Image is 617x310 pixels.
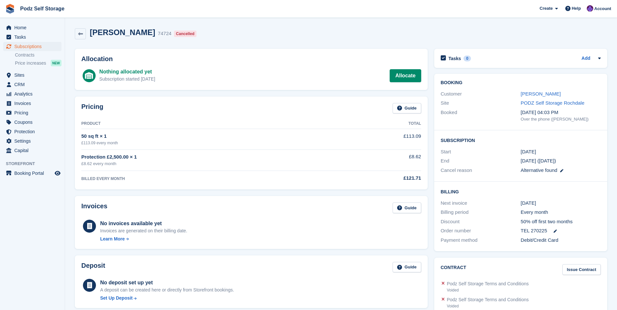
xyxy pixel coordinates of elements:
[441,218,521,226] div: Discount
[521,218,601,226] div: 50% off first two months
[14,146,53,155] span: Capital
[572,5,581,12] span: Help
[521,148,536,156] time: 2025-03-05 01:00:00 UTC
[100,287,234,293] p: A deposit can be created here or directly from Storefront bookings.
[441,227,521,235] div: Order number
[447,303,529,309] div: Voided
[5,4,15,14] img: stora-icon-8386f47178a22dfd0bd8f6a31ec36ba5ce8667c1dd55bd0f319d3a0aa187defe.svg
[18,3,67,14] a: Podz Self Storage
[51,60,61,66] div: NEW
[521,158,556,163] span: [DATE] ([DATE])
[14,108,53,117] span: Pricing
[3,80,61,89] a: menu
[441,90,521,98] div: Customer
[54,169,61,177] a: Preview store
[81,55,421,63] h2: Allocation
[14,127,53,136] span: Protection
[521,209,601,216] div: Every month
[447,287,529,293] div: Voided
[339,149,421,171] td: £8.62
[540,5,553,12] span: Create
[100,236,187,242] a: Learn More
[100,295,234,302] a: Set Up Deposit
[100,236,125,242] div: Learn More
[441,157,521,165] div: End
[15,52,61,58] a: Contracts
[521,109,601,116] div: [DATE] 04:03 PM
[449,56,461,61] h2: Tasks
[14,99,53,108] span: Invoices
[447,280,529,287] div: Podz Self Storage Terms and Conditions
[441,148,521,156] div: Start
[14,42,53,51] span: Subscriptions
[521,167,557,173] span: Alternative found
[3,108,61,117] a: menu
[3,99,61,108] a: menu
[3,89,61,98] a: menu
[3,127,61,136] a: menu
[3,169,61,178] a: menu
[81,161,339,167] div: £8.62 every month
[521,227,547,235] span: TEL 270225
[14,32,53,42] span: Tasks
[14,169,53,178] span: Booking Portal
[594,6,611,12] span: Account
[3,71,61,80] a: menu
[521,116,601,123] div: Over the phone ([PERSON_NAME])
[158,30,171,37] div: 74724
[441,80,601,85] h2: Booking
[3,118,61,127] a: menu
[81,103,103,114] h2: Pricing
[81,153,339,161] div: Protection £2,500.00 × 1
[587,5,593,12] img: Jawed Chowdhary
[447,296,529,303] div: Podz Self Storage Terms and Conditions
[6,161,65,167] span: Storefront
[521,100,584,106] a: PODZ Self Storage Rochdale
[393,262,421,273] a: Guide
[14,118,53,127] span: Coupons
[90,28,155,37] h2: [PERSON_NAME]
[81,140,339,146] div: £113.09 every month
[100,220,187,227] div: No invoices available yet
[562,264,601,275] a: Issue Contract
[441,99,521,107] div: Site
[441,137,601,143] h2: Subscription
[339,129,421,149] td: £113.09
[441,109,521,123] div: Booked
[3,23,61,32] a: menu
[441,167,521,174] div: Cancel reason
[81,202,107,213] h2: Invoices
[100,227,187,234] div: Invoices are generated on their billing date.
[3,42,61,51] a: menu
[393,202,421,213] a: Guide
[441,237,521,244] div: Payment method
[81,133,339,140] div: 50 sq ft × 1
[339,119,421,129] th: Total
[81,119,339,129] th: Product
[521,200,601,207] div: [DATE]
[441,188,601,195] h2: Billing
[3,136,61,146] a: menu
[14,71,53,80] span: Sites
[441,209,521,216] div: Billing period
[463,56,471,61] div: 0
[3,146,61,155] a: menu
[81,262,105,273] h2: Deposit
[99,76,155,83] div: Subscription started [DATE]
[441,200,521,207] div: Next invoice
[100,295,133,302] div: Set Up Deposit
[14,136,53,146] span: Settings
[3,32,61,42] a: menu
[100,279,234,287] div: No deposit set up yet
[339,174,421,182] div: £121.71
[14,80,53,89] span: CRM
[521,91,561,97] a: [PERSON_NAME]
[14,23,53,32] span: Home
[441,264,466,275] h2: Contract
[99,68,155,76] div: Nothing allocated yet
[81,176,339,182] div: BILLED EVERY MONTH
[521,237,601,244] div: Debit/Credit Card
[393,103,421,114] a: Guide
[14,89,53,98] span: Analytics
[390,69,421,82] a: Allocate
